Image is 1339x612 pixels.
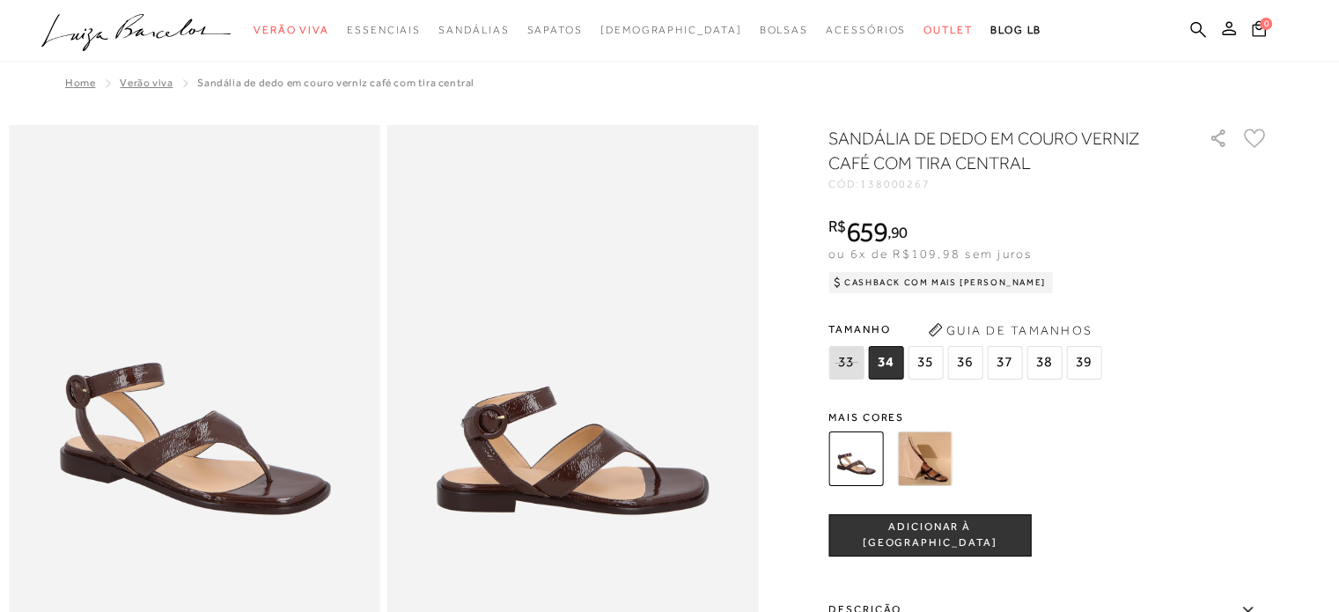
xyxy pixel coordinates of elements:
span: ou 6x de R$109,98 sem juros [828,247,1032,261]
img: SANDÁLIA DE DEDO EM COURO VERNIZ PRETO COM TIRA CENTRAL [897,431,952,486]
a: categoryNavScreenReaderText [438,14,509,47]
span: ADICIONAR À [GEOGRAPHIC_DATA] [829,520,1030,550]
i: R$ [828,218,846,234]
span: 39 [1066,346,1101,380]
span: Acessórios [826,24,906,36]
span: 37 [987,346,1022,380]
span: Sapatos [526,24,582,36]
a: noSubCategoriesText [600,14,742,47]
a: Verão Viva [120,77,173,89]
a: categoryNavScreenReaderText [923,14,973,47]
span: 36 [947,346,982,380]
button: Guia de Tamanhos [922,316,1098,344]
span: 138000267 [860,178,931,190]
span: Bolsas [759,24,808,36]
button: ADICIONAR À [GEOGRAPHIC_DATA] [828,514,1031,557]
span: Tamanho [828,316,1106,343]
div: Cashback com Mais [PERSON_NAME] [828,272,1053,293]
a: categoryNavScreenReaderText [826,14,906,47]
span: 35 [908,346,943,380]
h1: SANDÁLIA DE DEDO EM COURO VERNIZ CAFÉ COM TIRA CENTRAL [828,126,1159,175]
span: Verão Viva [254,24,329,36]
span: 659 [846,216,887,247]
button: 0 [1247,19,1271,43]
span: 90 [891,223,908,241]
span: Mais cores [828,412,1269,423]
a: categoryNavScreenReaderText [759,14,808,47]
span: Essenciais [347,24,421,36]
a: categoryNavScreenReaderText [347,14,421,47]
span: 34 [868,346,903,380]
a: categoryNavScreenReaderText [254,14,329,47]
a: Home [65,77,95,89]
span: Outlet [923,24,973,36]
span: [DEMOGRAPHIC_DATA] [600,24,742,36]
a: BLOG LB [990,14,1041,47]
span: Sandálias [438,24,509,36]
div: CÓD: [828,179,1181,189]
img: SANDÁLIA DE DEDO EM COURO VERNIZ CAFÉ COM TIRA CENTRAL [828,431,883,486]
span: 0 [1260,18,1272,30]
span: 38 [1026,346,1062,380]
a: categoryNavScreenReaderText [526,14,582,47]
span: SANDÁLIA DE DEDO EM COURO VERNIZ CAFÉ COM TIRA CENTRAL [197,77,474,89]
span: 33 [828,346,864,380]
span: BLOG LB [990,24,1041,36]
i: , [887,225,908,240]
